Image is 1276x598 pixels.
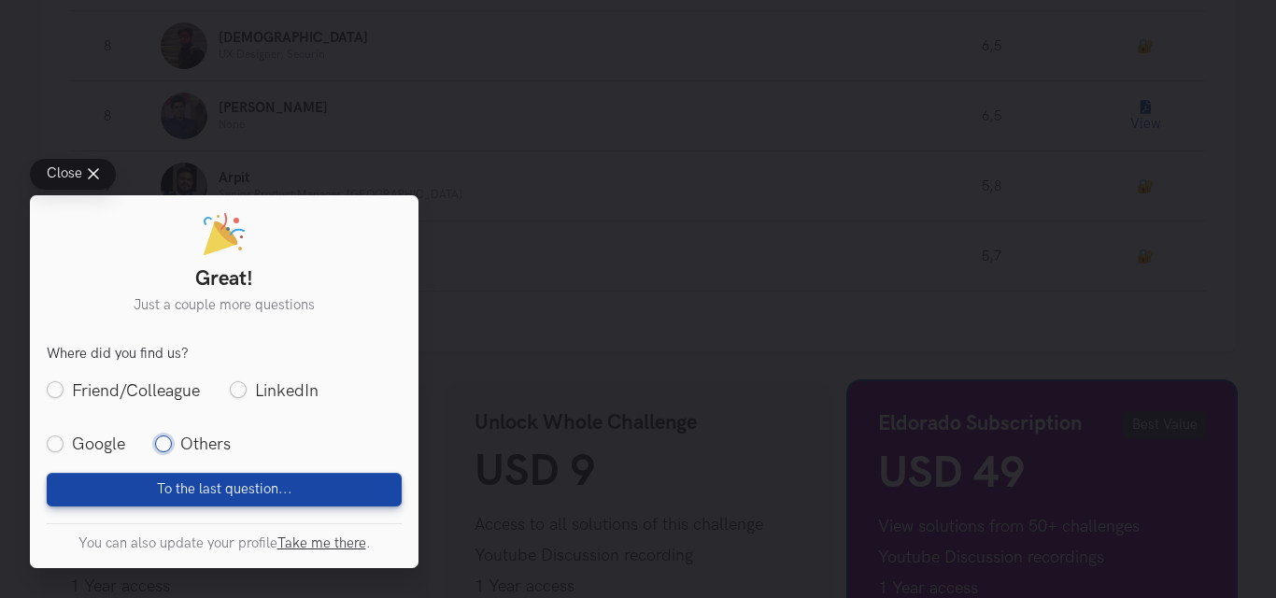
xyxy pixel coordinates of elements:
label: Others [155,433,231,456]
h1: Great! [47,267,402,292]
button: To the last question... [47,473,402,506]
label: Google [47,433,125,456]
p: You can also update your profile . [47,535,402,551]
legend: Where did you find us? [47,346,189,363]
label: Friend/Colleague [47,379,200,403]
label: LinkedIn [230,379,319,403]
p: Just a couple more questions [47,296,402,316]
a: Take me there [277,535,366,551]
span: To the last question... [157,481,292,498]
span: Close [47,167,82,181]
button: Close [30,159,116,190]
